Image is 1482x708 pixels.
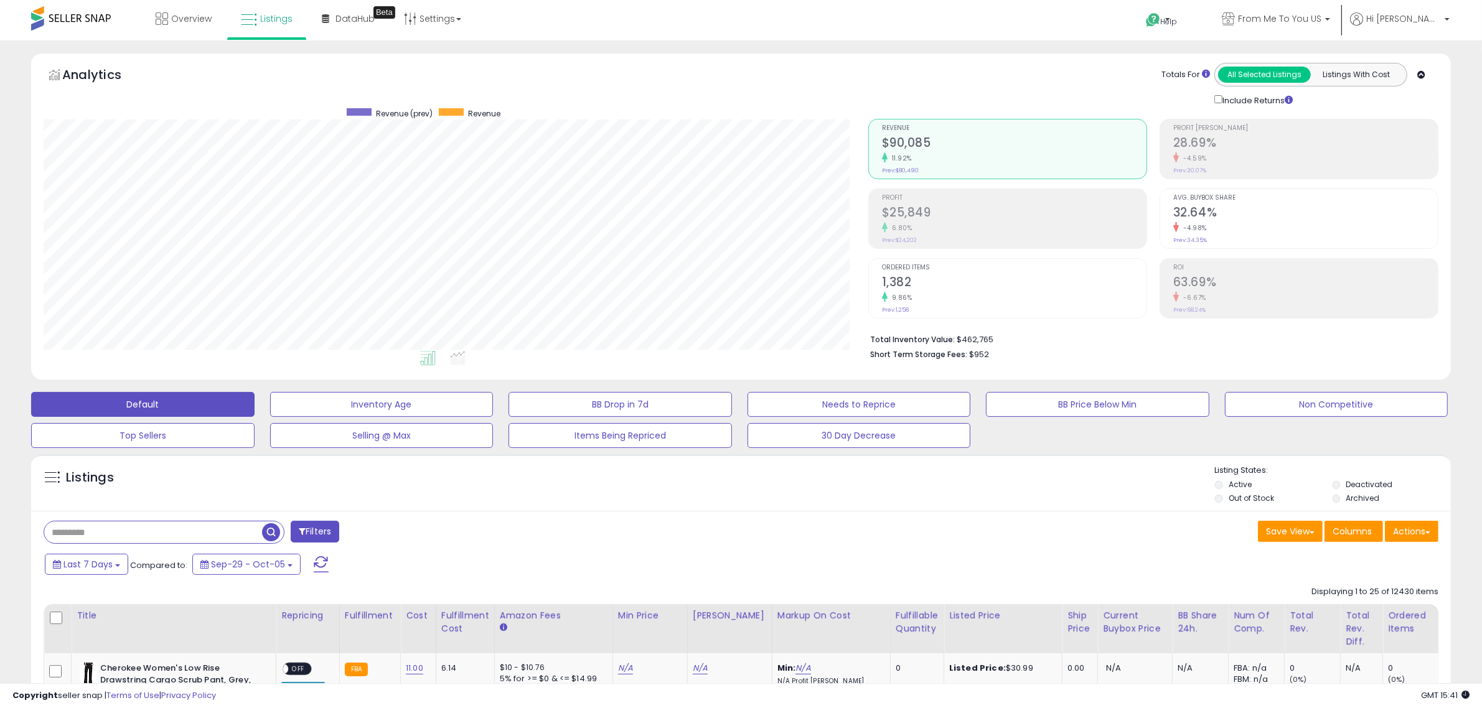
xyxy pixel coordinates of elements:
[335,12,375,25] span: DataHub
[1179,154,1207,163] small: -4.59%
[62,66,146,86] h5: Analytics
[1290,663,1340,674] div: 0
[509,423,732,448] button: Items Being Repriced
[618,609,682,622] div: Min Price
[66,469,114,487] h5: Listings
[777,677,881,686] p: N/A Profit [PERSON_NAME]
[441,609,489,635] div: Fulfillment Cost
[1173,306,1206,314] small: Prev: 68.24%
[1205,93,1308,106] div: Include Returns
[281,609,334,622] div: Repricing
[1421,689,1470,701] span: 2025-10-13 15:41 GMT
[1346,609,1377,648] div: Total Rev. Diff.
[80,663,97,687] img: 31X4VcXlb9L._SL40_.jpg
[500,622,507,633] small: Amazon Fees.
[345,609,395,622] div: Fulfillment
[1388,663,1438,674] div: 0
[1067,609,1092,635] div: Ship Price
[1310,67,1403,83] button: Listings With Cost
[1106,662,1121,674] span: N/A
[100,663,251,701] b: Cherokee Women's Low Rise Drawstring Cargo Scrub Pant, Grey, X-Small
[1067,663,1088,674] div: 0.00
[949,609,1057,622] div: Listed Price
[281,682,325,693] div: Amazon AI
[1346,479,1393,490] label: Deactivated
[1229,493,1274,503] label: Out of Stock
[130,559,187,571] span: Compared to:
[1218,67,1311,83] button: All Selected Listings
[1215,465,1451,477] p: Listing States:
[882,167,919,174] small: Prev: $80,490
[1161,16,1178,27] span: Help
[500,663,603,673] div: $10 - $10.76
[45,554,128,575] button: Last 7 Days
[1325,521,1383,542] button: Columns
[882,236,917,244] small: Prev: $24,202
[500,673,603,684] div: 5% for >= $0 & <= $14.99
[468,108,500,119] span: Revenue
[291,521,339,543] button: Filters
[969,348,989,360] span: $952
[1290,609,1335,635] div: Total Rev.
[888,154,912,163] small: 11.92%
[1234,674,1275,685] div: FBM: n/a
[1178,663,1219,674] div: N/A
[618,662,633,674] a: N/A
[1173,195,1438,202] span: Avg. Buybox Share
[270,392,494,417] button: Inventory Age
[1136,3,1202,40] a: Help
[870,334,955,345] b: Total Inventory Value:
[888,293,912,302] small: 9.86%
[1103,609,1167,635] div: Current Buybox Price
[1311,586,1438,598] div: Displaying 1 to 25 of 12430 items
[106,689,159,701] a: Terms of Use
[1258,521,1323,542] button: Save View
[882,125,1147,132] span: Revenue
[31,423,255,448] button: Top Sellers
[192,554,301,575] button: Sep-29 - Oct-05
[870,349,967,360] b: Short Term Storage Fees:
[406,609,431,622] div: Cost
[1388,609,1433,635] div: Ordered Items
[500,609,607,622] div: Amazon Fees
[1161,69,1210,81] div: Totals For
[1346,663,1373,674] div: N/A
[882,275,1147,292] h2: 1,382
[1234,609,1279,635] div: Num of Comp.
[1179,223,1207,233] small: -4.98%
[748,392,971,417] button: Needs to Reprice
[882,264,1147,271] span: Ordered Items
[888,223,912,233] small: 6.80%
[949,663,1053,674] div: $30.99
[161,689,216,701] a: Privacy Policy
[896,609,939,635] div: Fulfillable Quantity
[986,392,1209,417] button: BB Price Below Min
[288,664,308,674] span: OFF
[896,663,934,674] div: 0
[693,609,767,622] div: [PERSON_NAME]
[171,12,212,25] span: Overview
[777,609,885,622] div: Markup on Cost
[1179,293,1206,302] small: -6.67%
[1173,205,1438,222] h2: 32.64%
[1385,521,1438,542] button: Actions
[31,392,255,417] button: Default
[882,306,909,314] small: Prev: 1,258
[1234,663,1275,674] div: FBA: n/a
[748,423,971,448] button: 30 Day Decrease
[1178,609,1223,635] div: BB Share 24h.
[12,690,216,702] div: seller snap | |
[949,662,1006,674] b: Listed Price:
[509,392,732,417] button: BB Drop in 7d
[1173,136,1438,152] h2: 28.69%
[270,423,494,448] button: Selling @ Max
[693,662,708,674] a: N/A
[345,663,368,676] small: FBA
[441,663,485,674] div: 6.14
[1173,125,1438,132] span: Profit [PERSON_NAME]
[1173,167,1206,174] small: Prev: 30.07%
[1333,525,1372,538] span: Columns
[870,331,1429,346] li: $462,765
[1346,493,1380,503] label: Archived
[260,12,293,25] span: Listings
